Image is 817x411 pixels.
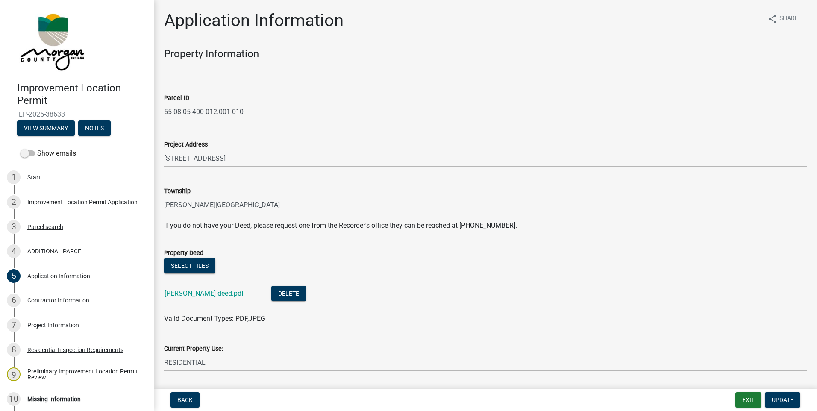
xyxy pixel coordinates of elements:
[164,48,807,60] h4: Property Information
[170,392,200,408] button: Back
[761,10,805,27] button: shareShare
[7,343,21,357] div: 8
[164,314,265,323] span: Valid Document Types: PDF,JPEG
[7,294,21,307] div: 6
[164,188,191,194] label: Township
[164,220,807,231] p: If you do not have your Deed, please request one from the Recorder's office they can be reached a...
[7,367,21,381] div: 9
[271,290,306,298] wm-modal-confirm: Delete Document
[27,368,140,380] div: Preliminary Improvement Location Permit Review
[164,346,223,352] label: Current Property Use:
[772,396,793,403] span: Update
[27,297,89,303] div: Contractor Information
[7,220,21,234] div: 3
[21,148,76,159] label: Show emails
[27,174,41,180] div: Start
[779,14,798,24] span: Share
[7,318,21,332] div: 7
[177,396,193,403] span: Back
[271,286,306,301] button: Delete
[78,125,111,132] wm-modal-confirm: Notes
[17,125,75,132] wm-modal-confirm: Summary
[78,120,111,136] button: Notes
[767,14,778,24] i: share
[27,224,63,230] div: Parcel search
[27,248,85,254] div: ADDITIONAL PARCEL
[17,9,86,73] img: Morgan County, Indiana
[7,269,21,283] div: 5
[27,396,81,402] div: Missing Information
[7,392,21,406] div: 10
[164,142,208,148] label: Project Address
[17,120,75,136] button: View Summary
[164,10,344,31] h1: Application Information
[17,82,147,107] h4: Improvement Location Permit
[7,244,21,258] div: 4
[27,322,79,328] div: Project Information
[7,195,21,209] div: 2
[27,199,138,205] div: Improvement Location Permit Application
[164,258,215,273] button: Select files
[165,289,244,297] a: [PERSON_NAME] deed.pdf
[164,250,203,256] label: Property Deed
[164,95,189,101] label: Parcel ID
[27,347,123,353] div: Residential Inspection Requirements
[765,392,800,408] button: Update
[27,273,90,279] div: Application Information
[735,392,761,408] button: Exit
[7,170,21,184] div: 1
[17,110,137,118] span: ILP-2025-38633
